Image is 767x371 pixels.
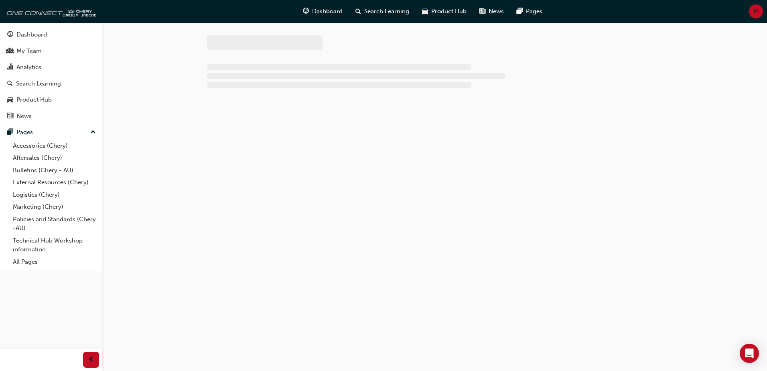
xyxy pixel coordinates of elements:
img: oneconnect [4,3,96,19]
div: My Team [16,47,42,56]
button: Pages [3,125,99,140]
span: Search Learning [364,7,409,16]
span: people-icon [7,48,13,55]
a: guage-iconDashboard [296,3,349,20]
a: search-iconSearch Learning [349,3,416,20]
div: Dashboard [16,30,47,39]
span: chart-icon [7,64,13,71]
a: news-iconNews [473,3,510,20]
span: Product Hub [431,7,467,16]
span: guage-icon [7,31,13,39]
span: guage-icon [303,6,309,16]
span: news-icon [479,6,485,16]
span: prev-icon [88,355,94,365]
a: Marketing (Chery) [10,201,99,213]
a: Product Hub [3,92,99,107]
a: car-iconProduct Hub [416,3,473,20]
span: Pages [526,7,542,16]
span: pages-icon [517,6,523,16]
span: News [489,7,504,16]
a: All Pages [10,256,99,268]
a: My Team [3,44,99,59]
div: Open Intercom Messenger [740,344,759,363]
span: search-icon [7,80,13,88]
div: News [16,112,32,121]
span: car-icon [422,6,428,16]
div: Search Learning [16,79,61,88]
a: Aftersales (Chery) [10,152,99,164]
span: news-icon [7,113,13,120]
a: Policies and Standards (Chery -AU) [10,213,99,234]
div: Analytics [16,63,41,72]
button: DashboardMy TeamAnalyticsSearch LearningProduct HubNews [3,26,99,125]
a: Logistics (Chery) [10,189,99,201]
a: Analytics [3,60,99,75]
a: pages-iconPages [510,3,549,20]
a: Dashboard [3,27,99,42]
a: Search Learning [3,76,99,91]
span: search-icon [355,6,361,16]
div: Product Hub [16,95,52,104]
button: IB [749,4,763,18]
span: IB [753,7,759,16]
span: up-icon [90,127,96,138]
div: Pages [16,128,33,137]
a: External Resources (Chery) [10,176,99,189]
a: Technical Hub Workshop information [10,234,99,256]
a: Accessories (Chery) [10,140,99,152]
span: pages-icon [7,129,13,136]
a: News [3,109,99,124]
a: Bulletins (Chery - AU) [10,164,99,177]
span: car-icon [7,96,13,104]
span: Dashboard [312,7,343,16]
